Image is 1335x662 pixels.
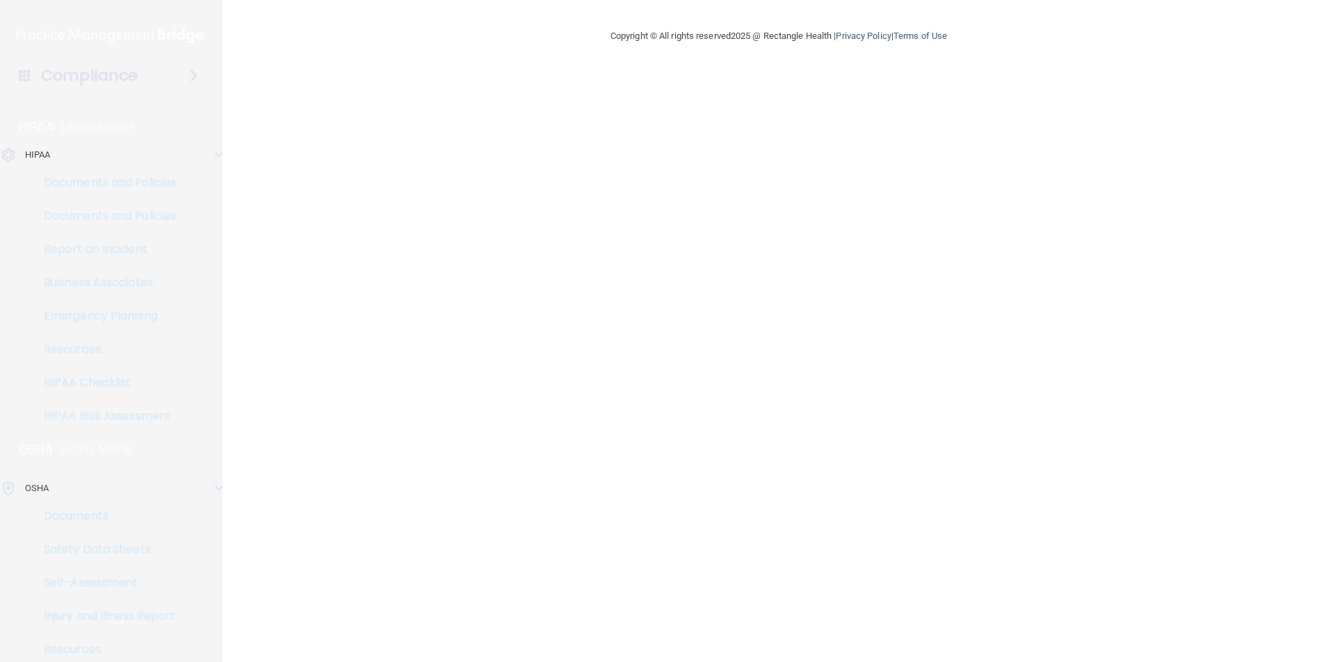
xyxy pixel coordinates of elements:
[9,409,199,423] p: HIPAA Risk Assessment
[9,342,199,356] p: Resources
[17,22,206,49] img: PMB logo
[893,31,947,41] a: Terms of Use
[9,276,199,290] p: Business Associates
[9,376,199,390] p: HIPAA Checklist
[25,480,49,497] p: OSHA
[60,441,134,458] p: Learn More!
[836,31,891,41] a: Privacy Policy
[25,147,51,163] p: HIPAA
[61,119,135,135] p: Learn More!
[9,209,199,223] p: Documents and Policies
[9,609,199,623] p: Injury and Illness Report
[9,242,199,256] p: Report an Incident
[19,119,54,135] p: HIPAA
[9,576,199,590] p: Self-Assessment
[9,543,199,556] p: Safety Data Sheets
[525,14,1033,58] div: Copyright © All rights reserved 2025 @ Rectangle Health | |
[9,509,199,523] p: Documents
[9,309,199,323] p: Emergency Planning
[41,66,138,85] h4: Compliance
[9,176,199,190] p: Documents and Policies
[9,643,199,656] p: Resources
[19,441,54,458] p: OSHA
